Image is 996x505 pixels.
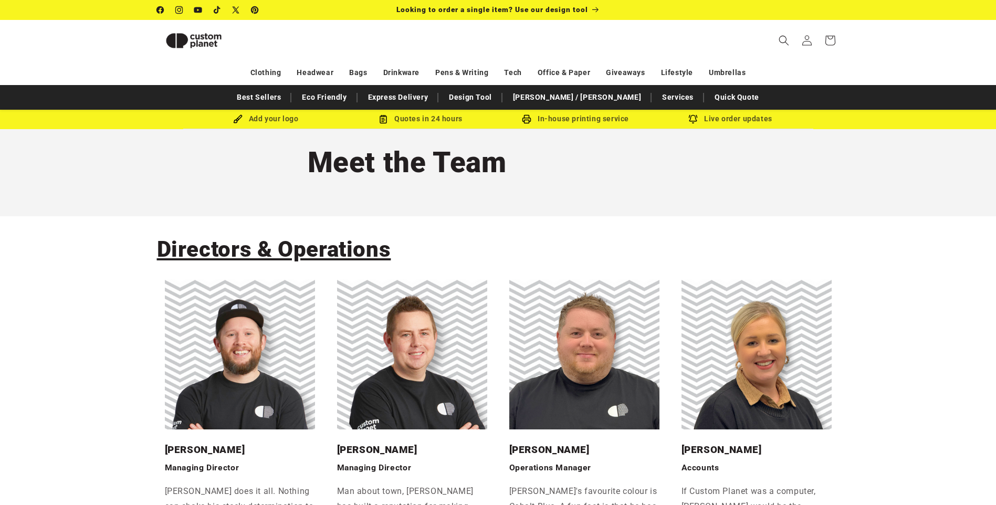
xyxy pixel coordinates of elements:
[653,112,808,125] div: Live order updates
[498,112,653,125] div: In-house printing service
[343,112,498,125] div: Quotes in 24 hours
[509,443,659,457] h3: [PERSON_NAME]
[688,114,698,124] img: Order updates
[522,114,531,124] img: In-house printing
[709,64,746,82] a: Umbrellas
[396,5,588,14] span: Looking to order a single item? Use our design tool
[233,114,243,124] img: Brush Icon
[349,64,367,82] a: Bags
[153,20,266,61] a: Custom Planet
[509,462,591,472] strong: Operations Manager
[709,88,764,107] a: Quick Quote
[383,64,420,82] a: Drinkware
[772,29,795,52] summary: Search
[308,144,689,181] h1: Meet the Team
[821,392,996,505] iframe: Chat Widget
[379,114,388,124] img: Order Updates Icon
[363,88,434,107] a: Express Delivery
[297,64,333,82] a: Headwear
[444,88,497,107] a: Design Tool
[232,88,286,107] a: Best Sellers
[661,64,693,82] a: Lifestyle
[337,443,487,457] h3: [PERSON_NAME]
[508,88,646,107] a: [PERSON_NAME] / [PERSON_NAME]
[297,88,352,107] a: Eco Friendly
[337,462,412,472] strong: Managing Director
[682,443,832,457] h3: [PERSON_NAME]
[250,64,281,82] a: Clothing
[188,112,343,125] div: Add your logo
[157,24,230,57] img: Custom Planet
[606,64,645,82] a: Giveaways
[165,443,315,457] h3: [PERSON_NAME]
[435,64,488,82] a: Pens & Writing
[657,88,699,107] a: Services
[504,64,521,82] a: Tech
[538,64,590,82] a: Office & Paper
[165,462,239,472] strong: Managing Director
[157,236,391,262] span: Directors & Operations
[682,462,719,472] strong: Accounts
